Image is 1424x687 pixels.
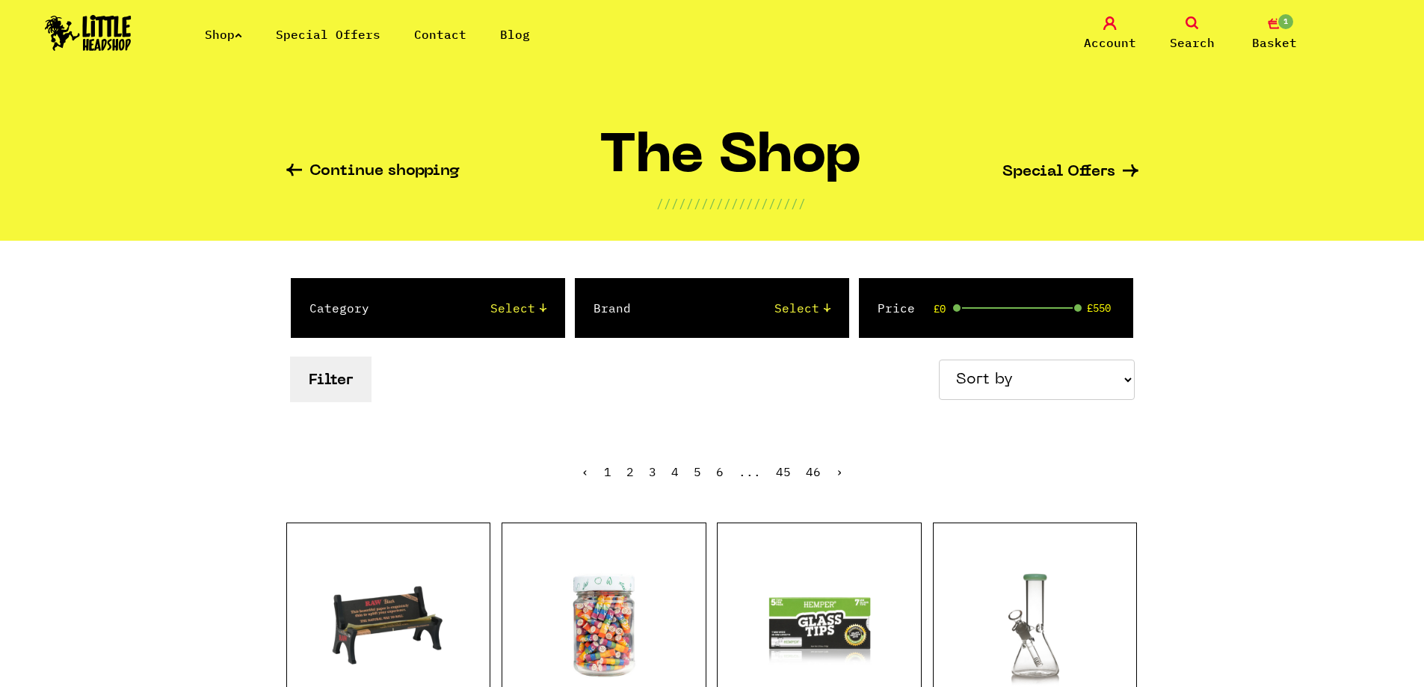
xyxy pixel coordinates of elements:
[582,464,589,479] span: ‹
[600,132,862,194] h1: The Shop
[276,27,380,42] a: Special Offers
[1277,13,1295,31] span: 1
[836,464,843,479] a: Next »
[1155,16,1230,52] a: Search
[1252,34,1297,52] span: Basket
[1002,164,1138,180] a: Special Offers
[205,27,242,42] a: Shop
[604,464,611,479] span: 1
[594,299,631,317] label: Brand
[806,464,821,479] a: 46
[500,27,530,42] a: Blog
[934,303,946,315] span: £0
[1084,34,1136,52] span: Account
[656,194,806,212] p: ////////////////////
[290,357,372,402] button: Filter
[1237,16,1312,52] a: 1 Basket
[739,464,761,479] span: ...
[878,299,915,317] label: Price
[671,464,679,479] a: 4
[582,466,589,478] li: « Previous
[309,299,369,317] label: Category
[626,464,634,479] a: 2
[694,464,701,479] a: 5
[414,27,466,42] a: Contact
[716,464,724,479] a: 6
[1170,34,1215,52] span: Search
[45,15,132,51] img: Little Head Shop Logo
[286,164,460,181] a: Continue shopping
[1087,302,1111,314] span: £550
[776,464,791,479] a: 45
[649,464,656,479] a: 3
